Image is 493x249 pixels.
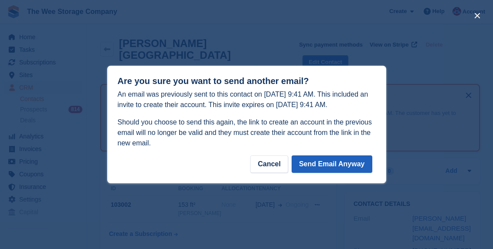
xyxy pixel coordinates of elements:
p: An email was previously sent to this contact on [DATE] 9:41 AM. This included an invite to create... [118,89,376,110]
h1: Are you sure you want to send another email? [118,76,376,86]
button: close [470,9,484,23]
p: Should you choose to send this again, the link to create an account in the previous email will no... [118,117,376,148]
div: Cancel [250,155,288,173]
button: Send Email Anyway [292,155,372,173]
